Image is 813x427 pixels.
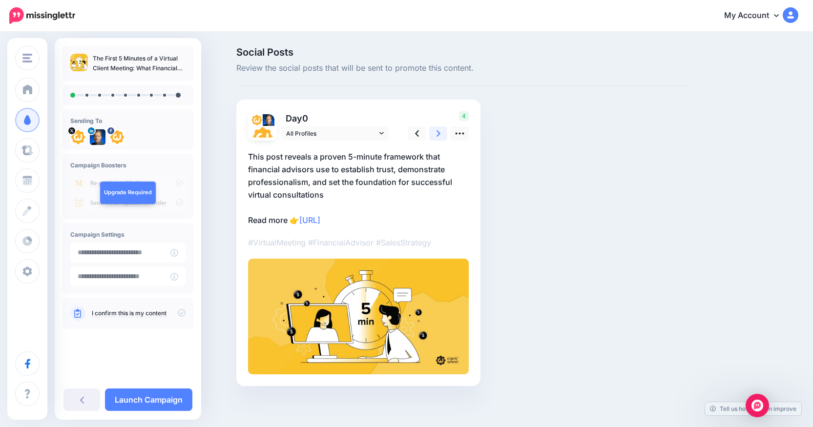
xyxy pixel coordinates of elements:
[236,62,689,75] span: Review the social posts that will be sent to promote this content.
[251,126,274,149] img: 294216085_733586221362840_6419865137151145949_n-bsa146946.png
[263,114,274,126] img: 1516157769688-84710.png
[286,128,377,139] span: All Profiles
[22,54,32,62] img: menu.png
[90,129,105,145] img: 1516157769688-84710.png
[9,7,75,24] img: Missinglettr
[70,162,186,169] h4: Campaign Boosters
[302,113,308,123] span: 0
[714,4,798,28] a: My Account
[248,259,469,374] img: 94cd6424640a5d20aeef47e9d9b4a818.jpg
[92,309,167,317] a: I confirm this is my content
[236,47,689,57] span: Social Posts
[70,174,186,211] img: campaign_review_boosters.png
[70,117,186,124] h4: Sending To
[70,231,186,238] h4: Campaign Settings
[109,129,125,145] img: 294216085_733586221362840_6419865137151145949_n-bsa146946.png
[281,126,389,141] a: All Profiles
[70,129,86,145] img: WND2RMa3-11862.png
[248,236,469,249] p: #VirtualMeeting #FinancialAdvisor #SalesStrategy
[459,111,469,121] span: 4
[70,54,88,71] img: 94cd6424640a5d20aeef47e9d9b4a818_thumb.jpg
[281,111,390,125] p: Day
[299,215,320,225] a: [URL]
[248,150,469,226] p: This post reveals a proven 5-minute framework that financial advisors use to establish trust, dem...
[705,402,801,415] a: Tell us how we can improve
[100,182,156,204] a: Upgrade Required
[746,394,769,417] div: Open Intercom Messenger
[251,114,263,126] img: WND2RMa3-11862.png
[93,54,186,73] p: The First 5 Minutes of a Virtual Client Meeting: What Financial Advisors Must Get Right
